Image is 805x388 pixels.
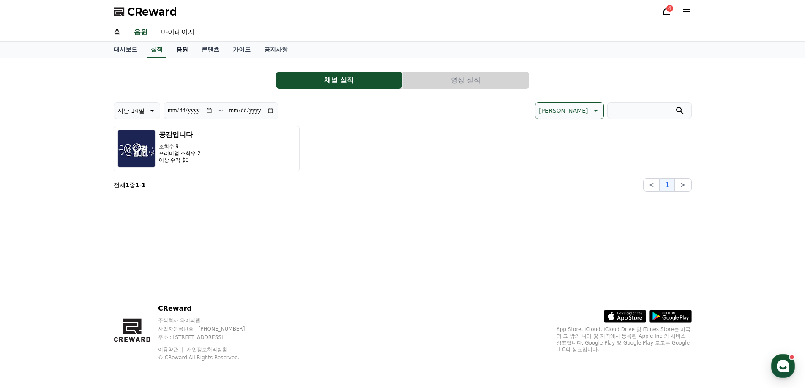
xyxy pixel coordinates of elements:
[27,280,32,287] span: 홈
[114,126,300,171] button: 공감입니다 조회수 9 프리미엄 조회수 2 예상 수익 $0
[666,5,673,12] div: 4
[127,5,177,19] span: CReward
[114,102,160,119] button: 지난 14일
[117,130,156,168] img: 공감입니다
[117,105,145,117] p: 지난 14일
[154,24,202,41] a: 마이페이지
[131,280,141,287] span: 설정
[643,178,660,192] button: <
[226,42,257,58] a: 가이드
[257,42,295,58] a: 공지사항
[147,42,166,58] a: 실적
[158,304,261,314] p: CReward
[675,178,691,192] button: >
[557,326,692,353] p: App Store, iCloud, iCloud Drive 및 iTunes Store는 미국과 그 밖의 나라 및 지역에서 등록된 Apple Inc.의 서비스 상표입니다. Goo...
[660,178,675,192] button: 1
[169,42,195,58] a: 음원
[539,105,588,117] p: [PERSON_NAME]
[159,143,201,150] p: 조회수 9
[126,182,130,188] strong: 1
[107,24,127,41] a: 홈
[158,347,185,353] a: 이용약관
[403,72,529,89] a: 영상 실적
[276,72,403,89] a: 채널 실적
[158,354,261,361] p: © CReward All Rights Reserved.
[195,42,226,58] a: 콘텐츠
[403,72,529,89] button: 영상 실적
[159,130,201,140] h3: 공감입니다
[3,268,56,289] a: 홈
[218,106,224,116] p: ~
[132,24,149,41] a: 음원
[107,42,144,58] a: 대시보드
[77,281,87,288] span: 대화
[158,334,261,341] p: 주소 : [STREET_ADDRESS]
[187,347,227,353] a: 개인정보처리방침
[159,150,201,157] p: 프리미엄 조회수 2
[114,5,177,19] a: CReward
[276,72,402,89] button: 채널 실적
[661,7,671,17] a: 4
[158,317,261,324] p: 주식회사 와이피랩
[114,181,146,189] p: 전체 중 -
[158,326,261,332] p: 사업자등록번호 : [PHONE_NUMBER]
[135,182,139,188] strong: 1
[109,268,162,289] a: 설정
[56,268,109,289] a: 대화
[142,182,146,188] strong: 1
[535,102,603,119] button: [PERSON_NAME]
[159,157,201,163] p: 예상 수익 $0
